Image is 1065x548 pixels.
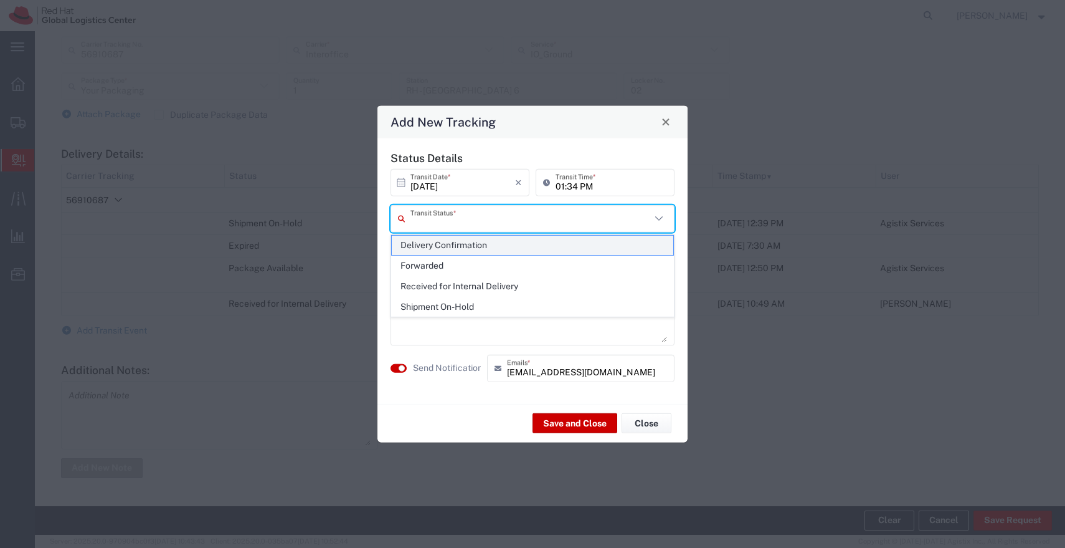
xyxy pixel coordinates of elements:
[413,362,481,375] agx-label: Send Notification
[391,151,674,164] h5: Status Details
[392,236,673,255] span: Delivery Confirmation
[391,113,496,131] h4: Add New Tracking
[413,362,483,375] label: Send Notification
[657,113,674,130] button: Close
[392,297,673,317] span: Shipment On-Hold
[622,413,671,433] button: Close
[532,413,617,433] button: Save and Close
[392,256,673,276] span: Forwarded
[392,277,673,296] span: Received for Internal Delivery
[515,172,522,192] i: ×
